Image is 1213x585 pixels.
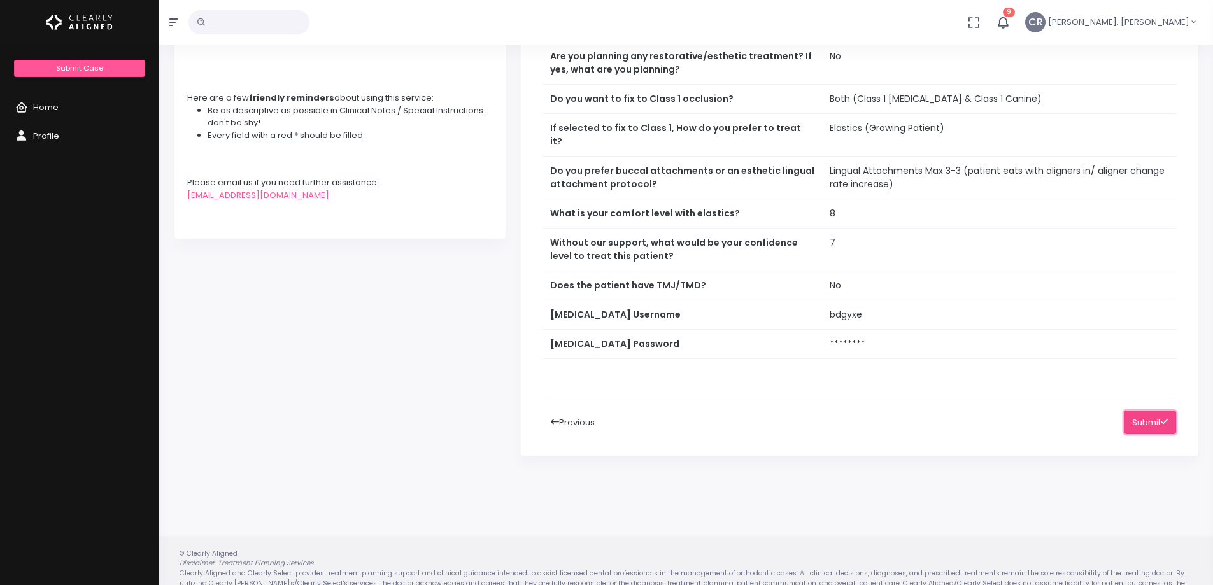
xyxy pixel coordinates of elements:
td: No [822,42,1176,85]
span: Home [33,101,59,113]
span: 9 [1003,8,1015,17]
th: Without our support, what would be your confidence level to treat this patient? [543,229,822,271]
a: [EMAIL_ADDRESS][DOMAIN_NAME] [187,189,329,201]
th: If selected to fix to Class 1, How do you prefer to treat it? [543,114,822,157]
th: What is your comfort level with elastics? [543,199,822,229]
button: Previous [543,411,603,434]
span: Profile [33,130,59,142]
a: Submit Case [14,60,145,77]
th: Are you planning any restorative/esthetic treatment? If yes, what are you planning? [543,42,822,85]
button: Submit [1124,411,1176,434]
div: Here are a few about using this service: [187,92,493,104]
span: [PERSON_NAME], [PERSON_NAME] [1048,16,1189,29]
span: Submit Case [56,63,103,73]
div: Please email us if you need further assistance: [187,176,493,189]
th: Do you prefer buccal attachments or an esthetic lingual attachment protocol? [543,157,822,199]
span: CR [1025,12,1046,32]
td: Elastics (Growing Patient) [822,114,1176,157]
strong: friendly reminders [249,92,334,104]
li: Every field with a red * should be filled. [208,129,493,142]
td: Both (Class 1 [MEDICAL_DATA] & Class 1 Canine) [822,85,1176,114]
th: [MEDICAL_DATA] Password [543,330,822,359]
td: Lingual Attachments Max 3-3 (patient eats with aligners in/ aligner change rate increase) [822,157,1176,199]
td: 7 [822,229,1176,271]
th: Do you want to fix to Class 1 occlusion? [543,85,822,114]
th: Does the patient have TMJ/TMD? [543,271,822,300]
em: Disclaimer: Treatment Planning Services [180,558,313,568]
li: Be as descriptive as possible in Clinical Notes / Special Instructions: don't be shy! [208,104,493,129]
td: No [822,271,1176,300]
td: 8 [822,199,1176,229]
td: bdgyxe [822,300,1176,330]
img: Logo Horizontal [46,9,113,36]
th: [MEDICAL_DATA] Username [543,300,822,330]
